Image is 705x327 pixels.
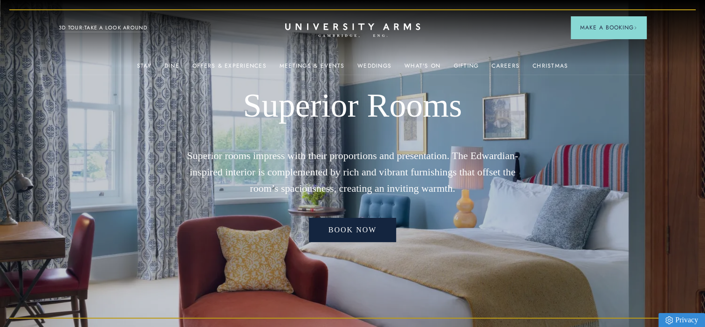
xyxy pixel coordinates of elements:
a: Meetings & Events [280,63,344,75]
a: Weddings [357,63,391,75]
a: Book now [309,218,397,242]
a: Christmas [533,63,568,75]
a: Privacy [658,313,705,327]
a: Dine [164,63,179,75]
a: Home [285,23,420,38]
h1: Superior Rooms [176,86,529,126]
button: Make a BookingArrow icon [571,16,646,39]
img: Arrow icon [634,26,637,29]
p: Superior rooms impress with their proportions and presentation. The Edwardian-inspired interior i... [176,147,529,197]
a: Careers [492,63,520,75]
a: Offers & Experiences [192,63,267,75]
a: What's On [404,63,440,75]
span: Make a Booking [580,23,637,32]
a: Gifting [453,63,479,75]
img: Privacy [665,316,673,324]
a: Stay [137,63,151,75]
a: 3D TOUR:TAKE A LOOK AROUND [59,24,148,32]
